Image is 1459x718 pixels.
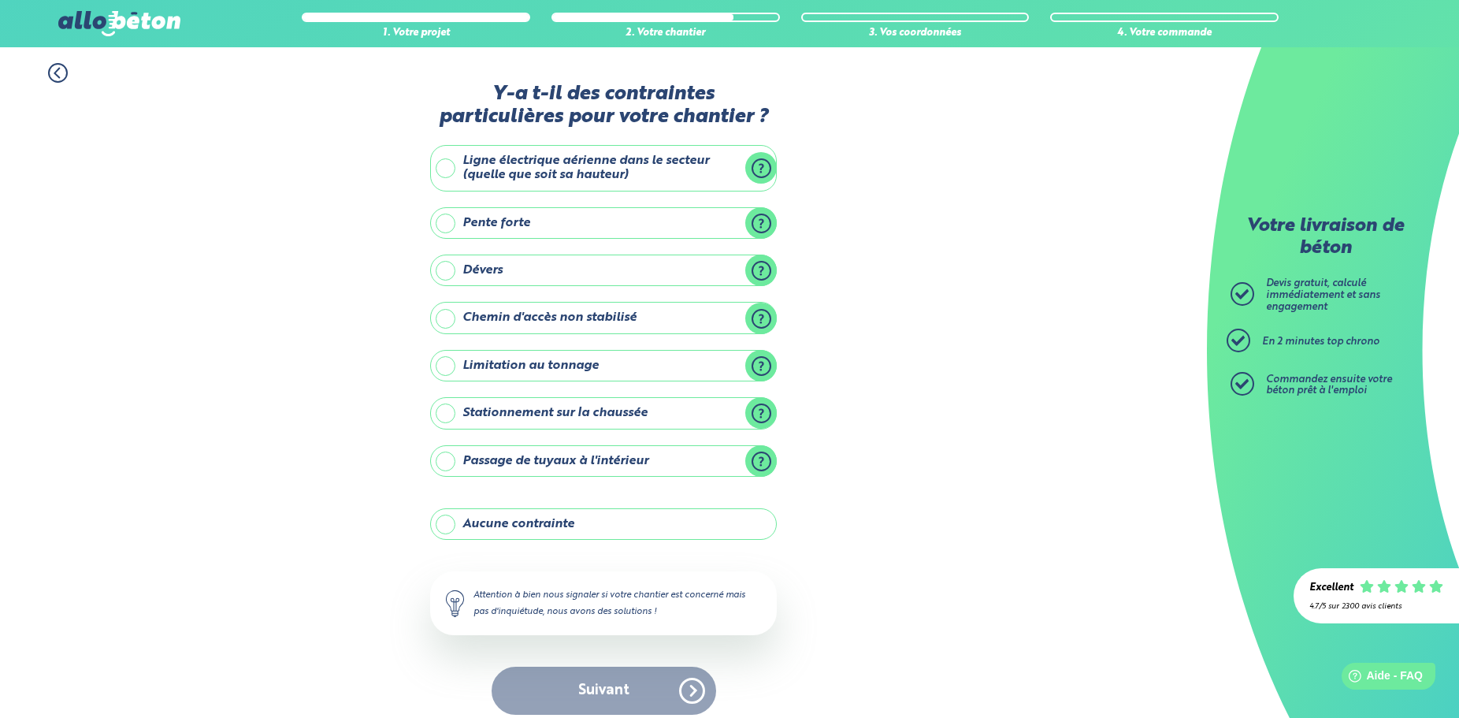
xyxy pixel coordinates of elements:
[430,397,777,429] label: Stationnement sur la chaussée
[302,28,530,39] div: 1. Votre projet
[1050,28,1279,39] div: 4. Votre commande
[430,83,777,129] label: Y-a t-il des contraintes particulières pour votre chantier ?
[1319,657,1442,701] iframe: Help widget launcher
[551,28,780,39] div: 2. Votre chantier
[430,145,777,192] label: Ligne électrique aérienne dans le secteur (quelle que soit sa hauteur)
[430,302,777,333] label: Chemin d'accès non stabilisé
[430,255,777,286] label: Dévers
[430,571,777,634] div: Attention à bien nous signaler si votre chantier est concerné mais pas d'inquiétude, nous avons d...
[430,445,777,477] label: Passage de tuyaux à l'intérieur
[430,508,777,540] label: Aucune contrainte
[58,11,180,36] img: allobéton
[430,350,777,381] label: Limitation au tonnage
[801,28,1030,39] div: 3. Vos coordonnées
[430,207,777,239] label: Pente forte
